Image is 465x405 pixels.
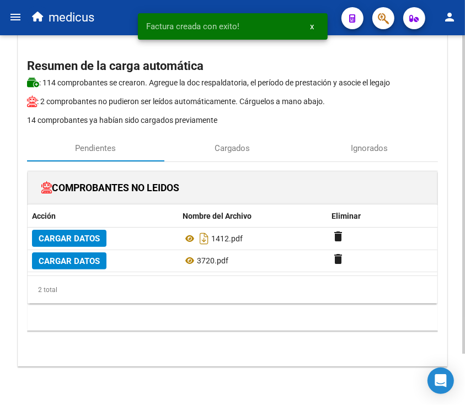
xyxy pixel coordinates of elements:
[27,95,438,107] p: : 2 comprobantes no pudieron ser leídos automáticamente. Cárguelos a mano abajo.
[49,6,94,30] span: medicus
[351,142,388,154] span: Ignorados
[27,56,438,77] h2: Resumen de la carga automática
[215,142,250,154] span: Cargados
[311,21,314,31] span: x
[28,204,178,228] datatable-header-cell: Acción
[41,179,179,197] h1: COMPROBANTES NO LEIDOS
[75,142,116,154] span: Pendientes
[32,212,56,220] span: Acción
[247,78,390,87] span: , el período de prestación y asocie el legajo
[211,234,243,243] span: 1412.pdf
[427,368,454,394] div: Open Intercom Messenger
[302,17,323,36] button: x
[327,204,438,228] datatable-header-cell: Eliminar
[27,114,438,126] p: 14 comprobantes ya habían sido cargados previamente
[39,256,100,266] span: Cargar Datos
[178,204,328,228] datatable-header-cell: Nombre del Archivo
[443,10,456,24] mat-icon: person
[183,212,252,220] span: Nombre del Archivo
[32,252,106,269] button: Cargar Datos
[332,230,345,243] mat-icon: delete
[32,230,106,247] button: Cargar Datos
[197,230,211,247] i: Descargar documento
[39,234,100,244] span: Cargar Datos
[147,21,240,32] span: Factura creada con exito!
[332,212,361,220] span: Eliminar
[27,77,438,89] p: : 114 comprobantes se crearon. Agregue la doc respaldatoria
[197,256,228,265] span: 3720.pdf
[332,252,345,266] mat-icon: delete
[28,276,437,304] div: 2 total
[9,10,22,24] mat-icon: menu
